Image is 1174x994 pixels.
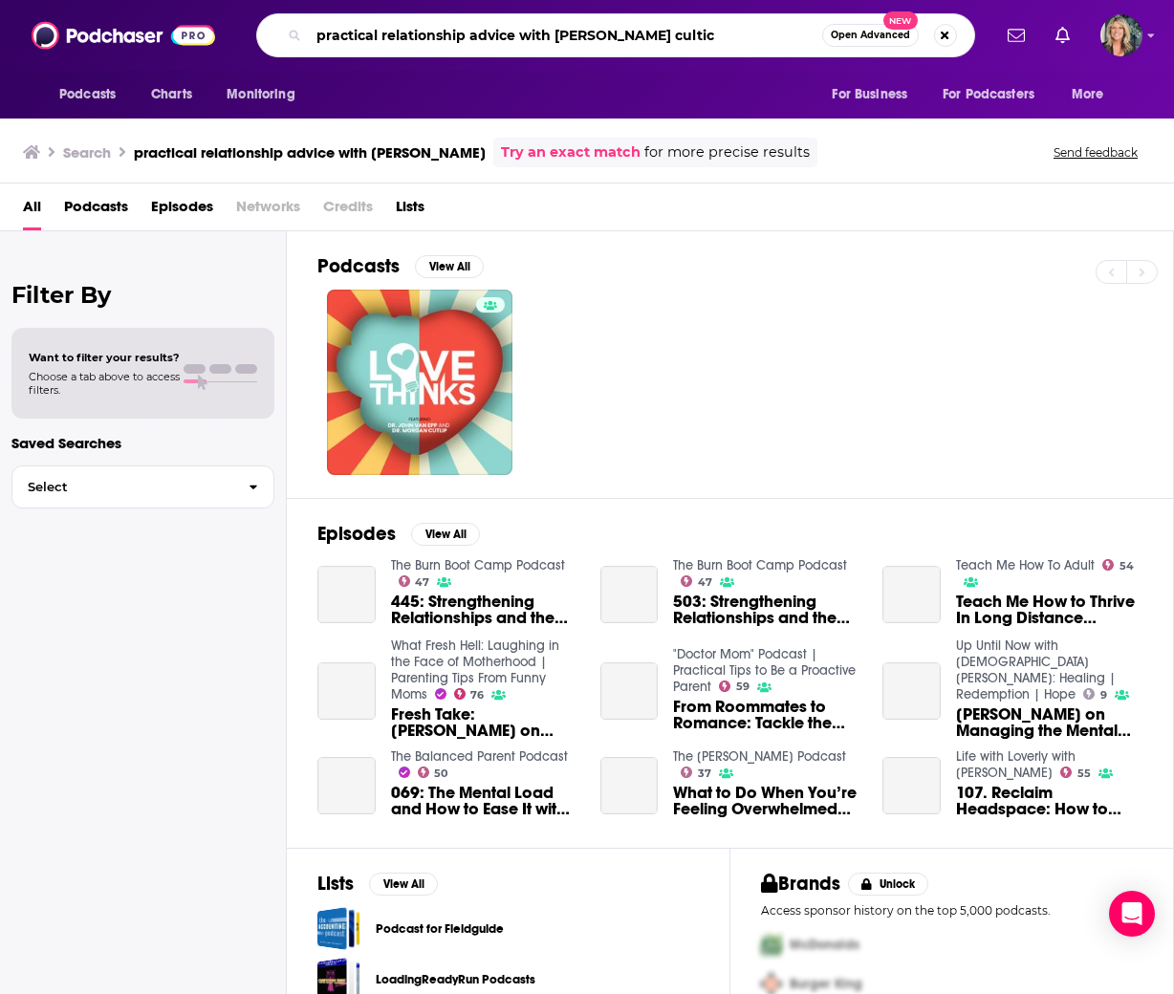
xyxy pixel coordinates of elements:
[882,662,941,721] a: Dr. Morgan Cutlip on Managing the Mental Load
[46,76,141,113] button: open menu
[1100,14,1142,56] span: Logged in as lisa.beech
[29,370,180,397] span: Choose a tab above to access filters.
[831,31,910,40] span: Open Advanced
[818,76,931,113] button: open menu
[434,769,447,778] span: 50
[1100,14,1142,56] button: Show profile menu
[317,872,354,896] h2: Lists
[151,81,192,108] span: Charts
[681,575,712,587] a: 47
[323,191,373,230] span: Credits
[227,81,294,108] span: Monitoring
[600,566,659,624] a: 503: Strengthening Relationships and the Heart of Connection: Interview with Dr. Morgan Cutlip
[930,76,1062,113] button: open menu
[790,937,859,953] span: McDonalds
[1048,144,1143,161] button: Send feedback
[391,637,559,702] a: What Fresh Hell: Laughing in the Face of Motherhood | Parenting Tips From Funny Moms
[309,20,822,51] input: Search podcasts, credits, & more...
[391,594,577,626] span: 445: Strengthening Relationships and the Heart of Connection: Interview with [PERSON_NAME]
[418,767,448,778] a: 50
[673,646,856,695] a: "Doctor Mom" Podcast | Practical Tips to Be a Proactive Parent
[673,594,859,626] span: 503: Strengthening Relationships and the Heart of Connection: Interview with [PERSON_NAME]
[1100,691,1107,700] span: 9
[59,81,116,108] span: Podcasts
[1072,81,1104,108] span: More
[134,143,486,162] h3: practical relationship advice with [PERSON_NAME]
[317,254,400,278] h2: Podcasts
[29,351,180,364] span: Want to filter your results?
[673,699,859,731] span: From Roommates to Romance: Tackle the Mental Load & Reconnect with Your Partner with [PERSON_NAME]
[956,785,1142,817] a: 107. Reclaim Headspace: How to Equitably Divide Mental Load in Your Relationship with Dr Cutlip
[1102,559,1134,571] a: 54
[32,17,215,54] img: Podchaser - Follow, Share and Rate Podcasts
[391,557,565,573] a: The Burn Boot Camp Podcast
[391,594,577,626] a: 445: Strengthening Relationships and the Heart of Connection: Interview with Dr. Morgan Cutlip
[213,76,319,113] button: open menu
[391,706,577,739] span: Fresh Take: [PERSON_NAME] on Redistributing the Mental Load
[883,11,918,30] span: New
[63,143,111,162] h3: Search
[822,24,919,47] button: Open AdvancedNew
[761,872,840,896] h2: Brands
[1060,767,1091,778] a: 55
[761,903,1142,918] p: Access sponsor history on the top 5,000 podcasts.
[11,465,274,508] button: Select
[139,76,204,113] a: Charts
[681,767,711,778] a: 37
[317,254,484,278] a: PodcastsView All
[736,682,750,691] span: 59
[151,191,213,230] a: Episodes
[832,81,907,108] span: For Business
[1077,769,1091,778] span: 55
[501,141,641,163] a: Try an exact match
[1048,19,1077,52] a: Show notifications dropdown
[317,522,396,546] h2: Episodes
[956,637,1116,702] a: Up Until Now with Kristen Hallinan: Healing | Redemption | Hope
[317,872,438,896] a: ListsView All
[882,757,941,815] a: 107. Reclaim Headspace: How to Equitably Divide Mental Load in Your Relationship with Dr Cutlip
[956,785,1142,817] span: 107. Reclaim Headspace: How to Equitably Divide Mental Load in Your Relationship with [PERSON_NAME]
[376,918,504,940] a: Podcast for Fieldguide
[1083,688,1107,700] a: 9
[848,873,929,896] button: Unlock
[956,706,1142,739] a: Dr. Morgan Cutlip on Managing the Mental Load
[396,191,424,230] a: Lists
[644,141,810,163] span: for more precise results
[673,594,859,626] a: 503: Strengthening Relationships and the Heart of Connection: Interview with Dr. Morgan Cutlip
[391,785,577,817] span: 069: The Mental Load and How to Ease It with [PERSON_NAME]
[698,578,712,587] span: 47
[236,191,300,230] span: Networks
[399,575,430,587] a: 47
[23,191,41,230] a: All
[415,255,484,278] button: View All
[719,681,750,692] a: 59
[956,594,1142,626] span: Teach Me How to Thrive In Long Distance Relationships, with [PERSON_NAME]
[415,578,429,587] span: 47
[11,434,274,452] p: Saved Searches
[956,748,1076,781] a: Life with Loverly with Brittany Sjogren
[673,557,847,573] a: The Burn Boot Camp Podcast
[698,769,711,778] span: 37
[317,662,376,721] a: Fresh Take: Dr. Morgan Cutlip on Redistributing the Mental Load
[376,969,535,990] a: LoadingReadyRun Podcasts
[943,81,1034,108] span: For Podcasters
[64,191,128,230] span: Podcasts
[753,925,790,964] img: First Pro Logo
[317,907,360,950] span: Podcast for Fieldguide
[454,688,485,700] a: 76
[600,662,659,721] a: From Roommates to Romance: Tackle the Mental Load & Reconnect with Your Partner with Dr. Morgan C...
[317,522,480,546] a: EpisodesView All
[1109,891,1155,937] div: Open Intercom Messenger
[673,748,846,765] a: The Natalie Tysdal Podcast
[882,566,941,624] a: Teach Me How to Thrive In Long Distance Relationships, with Dr. Morgan Cutlip
[956,706,1142,739] span: [PERSON_NAME] on Managing the Mental Load
[11,281,274,309] h2: Filter By
[790,976,862,992] span: Burger King
[1100,14,1142,56] img: User Profile
[1120,562,1134,571] span: 54
[956,594,1142,626] a: Teach Me How to Thrive In Long Distance Relationships, with Dr. Morgan Cutlip
[256,13,975,57] div: Search podcasts, credits, & more...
